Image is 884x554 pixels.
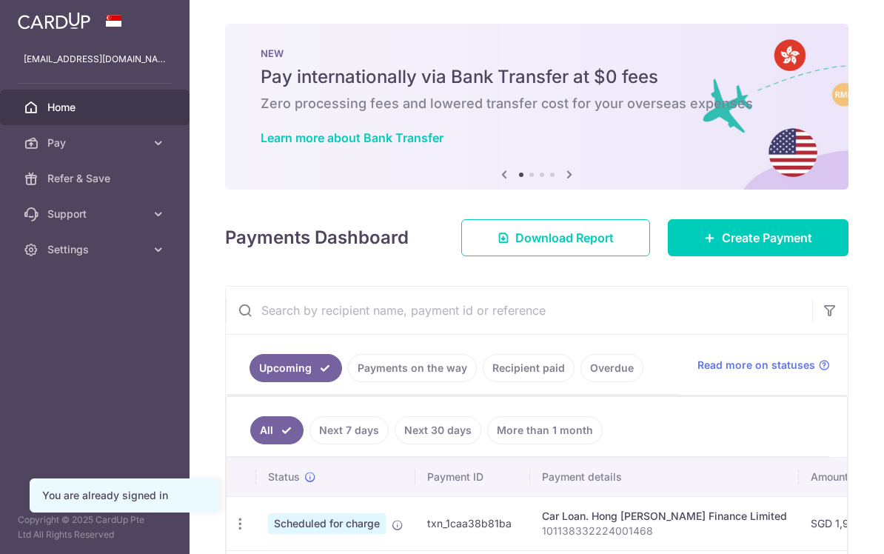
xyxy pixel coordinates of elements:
span: Support [47,207,145,221]
span: Amount [811,470,848,484]
a: All [250,416,304,444]
span: Download Report [515,229,614,247]
a: Download Report [461,219,650,256]
span: Pay [47,136,145,150]
td: txn_1caa38b81ba [415,496,530,550]
a: Upcoming [250,354,342,382]
img: CardUp [18,12,90,30]
a: Recipient paid [483,354,575,382]
a: Create Payment [668,219,848,256]
span: Refer & Save [47,171,145,186]
input: Search by recipient name, payment id or reference [226,287,812,334]
a: More than 1 month [487,416,603,444]
h5: Pay internationally via Bank Transfer at $0 fees [261,65,813,89]
p: NEW [261,47,813,59]
th: Payment ID [415,458,530,496]
a: Learn more about Bank Transfer [261,130,443,145]
span: Settings [47,242,145,257]
a: Read more on statuses [697,358,830,373]
h4: Payments Dashboard [225,224,409,251]
a: Overdue [580,354,643,382]
div: You are already signed in [42,488,207,503]
h6: Zero processing fees and lowered transfer cost for your overseas expenses [261,95,813,113]
p: 101138332224001468 [542,524,787,538]
a: Payments on the way [348,354,477,382]
span: Status [268,470,300,484]
div: Car Loan. Hong [PERSON_NAME] Finance Limited [542,509,787,524]
th: Payment details [530,458,799,496]
span: Home [47,100,145,115]
span: Create Payment [722,229,812,247]
span: Scheduled for charge [268,513,386,534]
a: Next 30 days [395,416,481,444]
img: Bank transfer banner [225,24,848,190]
a: Next 7 days [309,416,389,444]
p: [EMAIL_ADDRESS][DOMAIN_NAME] [24,52,166,67]
span: Read more on statuses [697,358,815,373]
